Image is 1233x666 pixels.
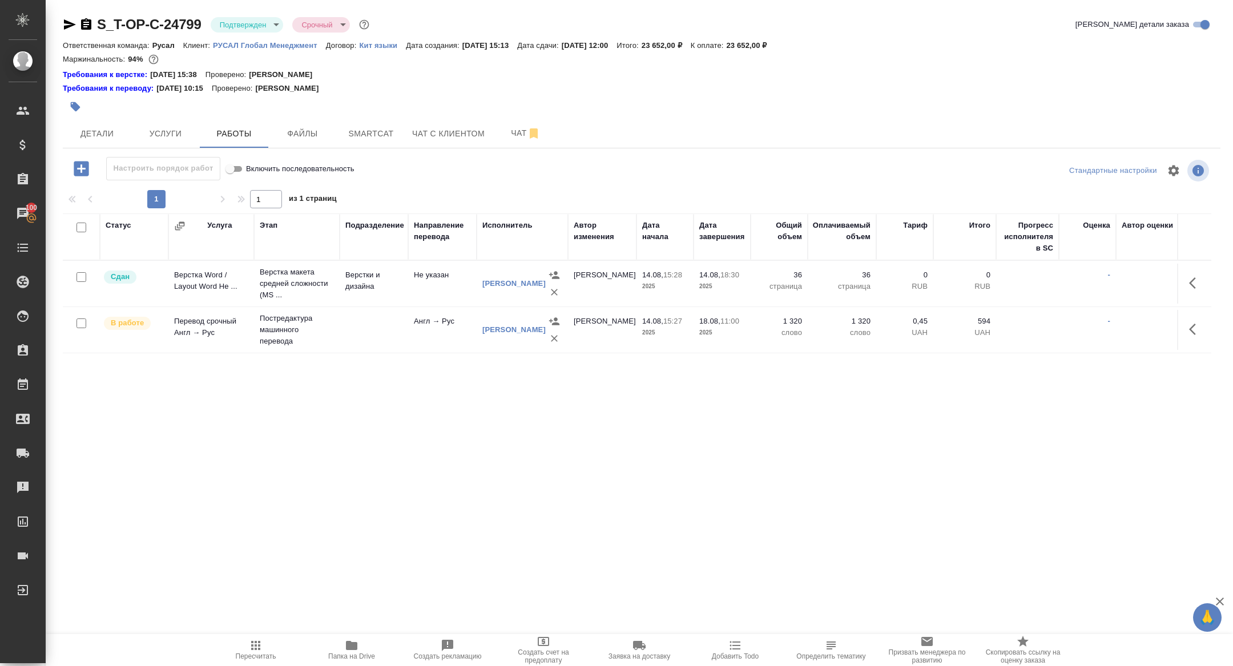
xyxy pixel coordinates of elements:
[340,264,408,304] td: Верстки и дизайна
[663,271,682,279] p: 15:28
[1198,606,1217,629] span: 🙏
[207,127,261,141] span: Работы
[304,634,400,666] button: Папка на Drive
[289,192,337,208] span: из 1 страниц
[213,41,326,50] p: РУСАЛ Глобал Менеджмент
[574,220,631,243] div: Автор изменения
[328,652,375,660] span: Папка на Drive
[63,41,152,50] p: Ответственная команда:
[236,652,276,660] span: Пересчитать
[246,163,354,175] span: Включить последовательность
[63,69,150,80] div: Нажми, чтобы открыть папку с инструкцией
[1182,269,1210,297] button: Здесь прячутся важные кнопки
[886,648,968,664] span: Призвать менеджера по развитию
[1160,157,1187,184] span: Настроить таблицу
[111,317,144,329] p: В работе
[412,127,485,141] span: Чат с клиентом
[357,17,372,32] button: Доп статусы указывают на важность/срочность заказа
[903,220,928,231] div: Тариф
[1108,271,1110,279] a: -
[975,634,1071,666] button: Скопировать ссылку на оценку заказа
[1075,19,1189,30] span: [PERSON_NAME] детали заказа
[813,327,871,338] p: слово
[720,271,739,279] p: 18:30
[517,41,561,50] p: Дата сдачи:
[1002,220,1053,254] div: Прогресс исполнителя в SC
[882,316,928,327] p: 0,45
[691,41,727,50] p: К оплате:
[546,284,563,301] button: Удалить
[111,271,130,282] p: Сдан
[699,317,720,325] p: 18.08,
[642,281,688,292] p: 2025
[720,317,739,325] p: 11:00
[359,40,406,50] a: Кит языки
[216,20,270,30] button: Подтвержден
[408,310,477,350] td: Англ → Рус
[414,220,471,243] div: Направление перевода
[568,310,636,350] td: [PERSON_NAME]
[756,281,802,292] p: страница
[275,127,330,141] span: Файлы
[414,652,482,660] span: Создать рекламацию
[1066,162,1160,180] div: split button
[726,41,775,50] p: 23 652,00 ₽
[19,202,45,213] span: 100
[1182,316,1210,343] button: Здесь прячутся важные кнопки
[969,220,990,231] div: Итого
[168,310,254,350] td: Перевод срочный Англ → Рус
[344,127,398,141] span: Smartcat
[152,41,183,50] p: Русал
[63,94,88,119] button: Добавить тэг
[699,327,745,338] p: 2025
[183,41,213,50] p: Клиент:
[406,41,462,50] p: Дата создания:
[345,220,404,231] div: Подразделение
[498,126,553,140] span: Чат
[939,316,990,327] p: 594
[609,652,670,660] span: Заявка на доставку
[616,41,641,50] p: Итого:
[482,220,533,231] div: Исполнитель
[939,281,990,292] p: RUB
[882,327,928,338] p: UAH
[813,281,871,292] p: страница
[796,652,865,660] span: Определить тематику
[663,317,682,325] p: 15:27
[207,220,232,231] div: Услуга
[813,316,871,327] p: 1 320
[546,313,563,330] button: Назначить
[982,648,1064,664] span: Скопировать ссылку на оценку заказа
[208,634,304,666] button: Пересчитать
[562,41,617,50] p: [DATE] 12:00
[408,264,477,304] td: Не указан
[103,269,163,285] div: Менеджер проверил работу исполнителя, передает ее на следующий этап
[482,279,546,288] a: [PERSON_NAME]
[1122,220,1173,231] div: Автор оценки
[813,269,871,281] p: 36
[3,199,43,228] a: 100
[174,220,186,232] button: Сгруппировать
[546,267,563,284] button: Назначить
[642,317,663,325] p: 14.08,
[502,648,585,664] span: Создать счет на предоплату
[168,264,254,304] td: Верстка Word / Layout Word Не ...
[1083,220,1110,231] div: Оценка
[462,41,518,50] p: [DATE] 15:13
[63,69,150,80] a: Требования к верстке:
[699,281,745,292] p: 2025
[63,55,128,63] p: Маржинальность:
[249,69,321,80] p: [PERSON_NAME]
[205,69,249,80] p: Проверено:
[79,18,93,31] button: Скопировать ссылку
[128,55,146,63] p: 94%
[211,17,284,33] div: Подтвержден
[213,40,326,50] a: РУСАЛ Глобал Менеджмент
[756,327,802,338] p: слово
[642,220,688,243] div: Дата начала
[260,220,277,231] div: Этап
[756,269,802,281] p: 36
[712,652,759,660] span: Добавить Todo
[1187,160,1211,181] span: Посмотреть информацию
[260,267,334,301] p: Верстка макета средней сложности (MS ...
